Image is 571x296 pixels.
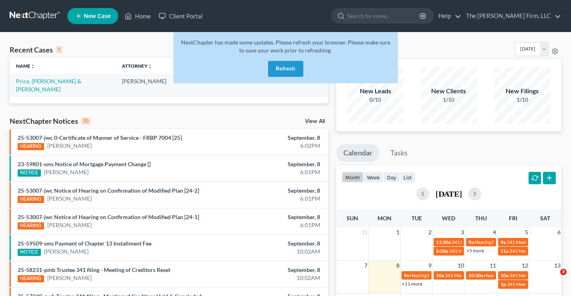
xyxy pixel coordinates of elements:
span: Hearing for [PERSON_NAME] [410,272,472,278]
div: September, 8 [225,134,320,142]
div: HEARING [18,275,44,282]
span: 10 [457,261,465,270]
a: The [PERSON_NAME] Firm, LLC [462,9,561,23]
span: 341 Meeting for [PERSON_NAME] [445,272,517,278]
span: 3 [560,269,567,275]
span: 2 [428,228,432,237]
div: 6:01PM [225,195,320,203]
span: Sun [347,215,358,221]
span: Mon [377,215,391,221]
button: day [383,172,400,183]
div: NextChapter Notices [10,116,91,126]
a: [PERSON_NAME] [47,142,92,150]
div: September, 8 [225,213,320,221]
iframe: Intercom live chat [544,269,563,288]
span: 10a [500,272,508,278]
span: 11:30a [436,239,451,245]
a: Tasks [383,144,415,162]
span: 341 Meeting for [PERSON_NAME] [449,248,521,254]
span: 11a [500,248,508,254]
div: 10:02AM [225,274,320,282]
a: [PERSON_NAME] [47,221,92,229]
a: Attorneyunfold_more [122,63,152,69]
div: HEARING [18,143,44,150]
span: 6 [557,228,561,237]
button: Refresh [268,61,303,77]
span: 12 [521,261,529,270]
a: 25-53007-jwc Notice of Hearing on Confirmation of Modified Plan [24-2] [18,187,199,194]
button: week [363,172,383,183]
span: 13 [553,261,561,270]
div: 6:02PM [225,142,320,150]
span: 31 [360,228,368,237]
span: Tue [412,215,422,221]
div: New Leads [347,87,404,96]
span: Hearing for [PERSON_NAME] [474,239,537,245]
span: 341 Meeting for [PERSON_NAME] [452,239,524,245]
span: 8 [395,261,400,270]
span: 3 [460,228,465,237]
a: 25-58231-pmb Trustee 341 filing - Meeting of Creditors Reset [18,266,170,273]
a: 25-53007-jwc 0-Certificate of Manner of Service - FRBP 7004 [25] [18,134,182,141]
span: 1 [395,228,400,237]
div: 1/10 [494,96,550,104]
a: Price, [PERSON_NAME] & [PERSON_NAME] [16,78,81,93]
a: Client Portal [155,9,207,23]
span: NextChapter has made some updates. Please refresh your browser. Please make sure to save your wor... [181,39,390,54]
span: 9a [500,239,506,245]
div: 1 [56,46,62,53]
div: 0/10 [347,96,404,104]
span: 9 [428,261,432,270]
span: 9a [468,239,474,245]
div: NOTICE [18,169,41,177]
span: 4 [492,228,497,237]
a: Home [121,9,155,23]
a: 25-59509-sms Payment of Chapter 13 Installment Fee [18,240,151,247]
td: Individual [173,74,210,97]
button: list [400,172,415,183]
td: [PERSON_NAME] [115,74,173,97]
span: 3:20p [436,248,448,254]
div: New Filings [494,87,550,96]
div: 6:01PM [225,168,320,176]
span: Fri [509,215,517,221]
div: 6:01PM [225,221,320,229]
a: 25-53007-jwc Notice of Hearing on Confirmation of Modified Plan [24-1] [18,213,199,220]
span: Hearing for [484,272,508,278]
span: 1p [500,281,506,287]
i: unfold_more [30,64,35,69]
a: Nameunfold_more [16,63,35,69]
div: NOTICE [18,249,41,256]
span: Wed [442,215,455,221]
a: Help [434,9,461,23]
div: September, 8 [225,266,320,274]
div: September, 8 [225,187,320,195]
a: Calendar [336,144,379,162]
input: Search by name... [347,8,421,23]
span: Thu [475,215,487,221]
span: 9a [404,272,409,278]
span: 7 [363,261,368,270]
i: unfold_more [147,64,152,69]
div: HEARING [18,196,44,203]
a: [PERSON_NAME] [47,274,92,282]
div: September, 8 [225,160,320,168]
span: Sat [540,215,550,221]
div: HEARING [18,222,44,230]
span: 11 [489,261,497,270]
div: September, 8 [225,240,320,248]
span: New Case [84,13,111,19]
div: Recent Cases [10,45,62,54]
a: 23-59801-sms Notice of Mortgage Payment Change [] [18,161,151,167]
h2: [DATE] [436,189,462,198]
a: View All [305,119,325,124]
a: [PERSON_NAME] [44,248,89,256]
span: 10:30a [468,272,483,278]
span: 10a [436,272,444,278]
span: 5 [524,228,529,237]
div: 10 [81,117,91,125]
div: 1/10 [421,96,477,104]
div: 10:02AM [225,248,320,256]
a: +11 more [402,281,422,287]
a: [PERSON_NAME] [47,195,92,203]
